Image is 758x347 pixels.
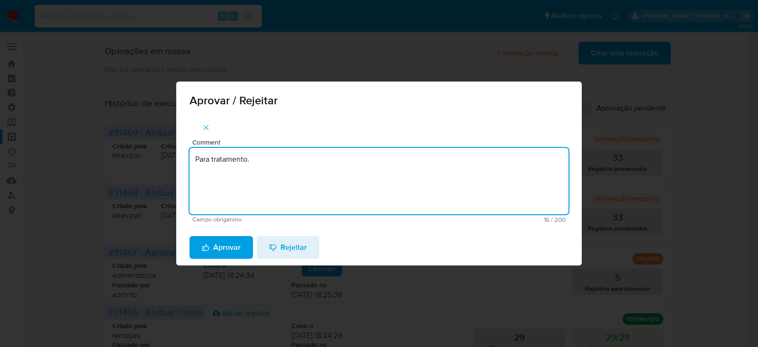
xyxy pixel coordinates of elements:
[202,237,241,258] span: Aprovar
[192,216,379,223] span: Campo obrigatório
[257,236,319,259] button: Rejeitar
[192,139,571,146] span: Comment
[189,148,568,214] textarea: Para tratamento.
[189,95,568,106] span: Aprovar / Rejeitar
[379,217,566,223] span: Máximo 200 caracteres
[189,236,253,259] button: Aprovar
[269,237,307,258] span: Rejeitar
